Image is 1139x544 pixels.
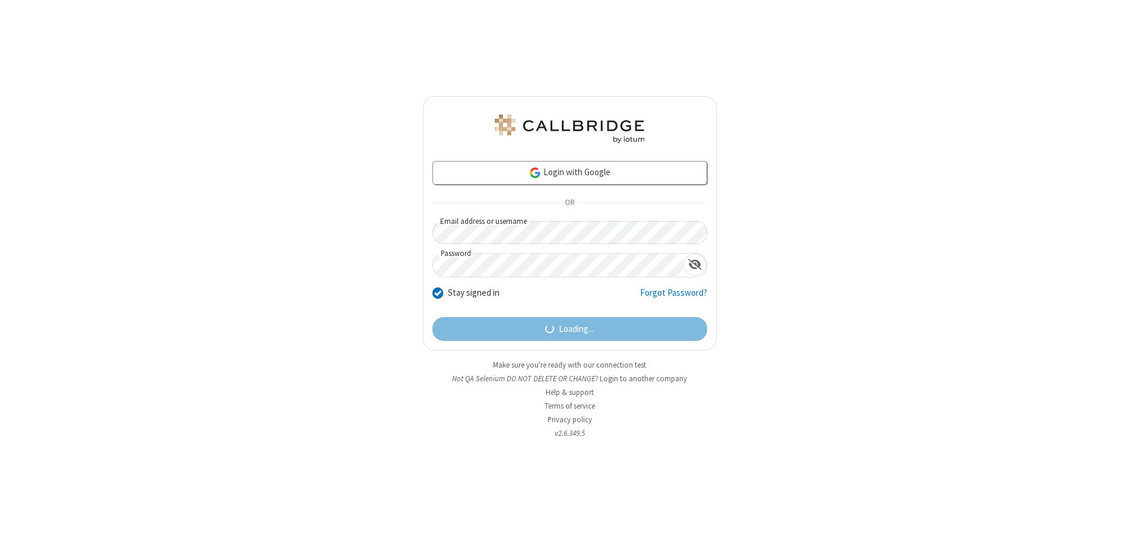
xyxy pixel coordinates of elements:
a: Make sure you're ready with our connection test [493,360,646,370]
a: Forgot Password? [640,286,707,309]
input: Email address or username [432,221,707,244]
a: Privacy policy [548,415,592,425]
span: OR [560,195,579,211]
a: Terms of service [545,401,595,411]
button: Loading... [432,317,707,341]
span: Loading... [559,322,594,336]
input: Password [433,254,683,277]
img: google-icon.png [529,166,542,179]
iframe: Chat [1109,513,1130,536]
label: Stay signed in [448,286,499,300]
li: v2.6.349.5 [423,428,717,439]
div: Show password [683,254,707,276]
li: Not QA Selenium DO NOT DELETE OR CHANGE? [423,373,717,384]
a: Login with Google [432,161,707,185]
a: Help & support [546,387,594,397]
button: Login to another company [600,373,687,384]
img: QA Selenium DO NOT DELETE OR CHANGE [492,115,647,143]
